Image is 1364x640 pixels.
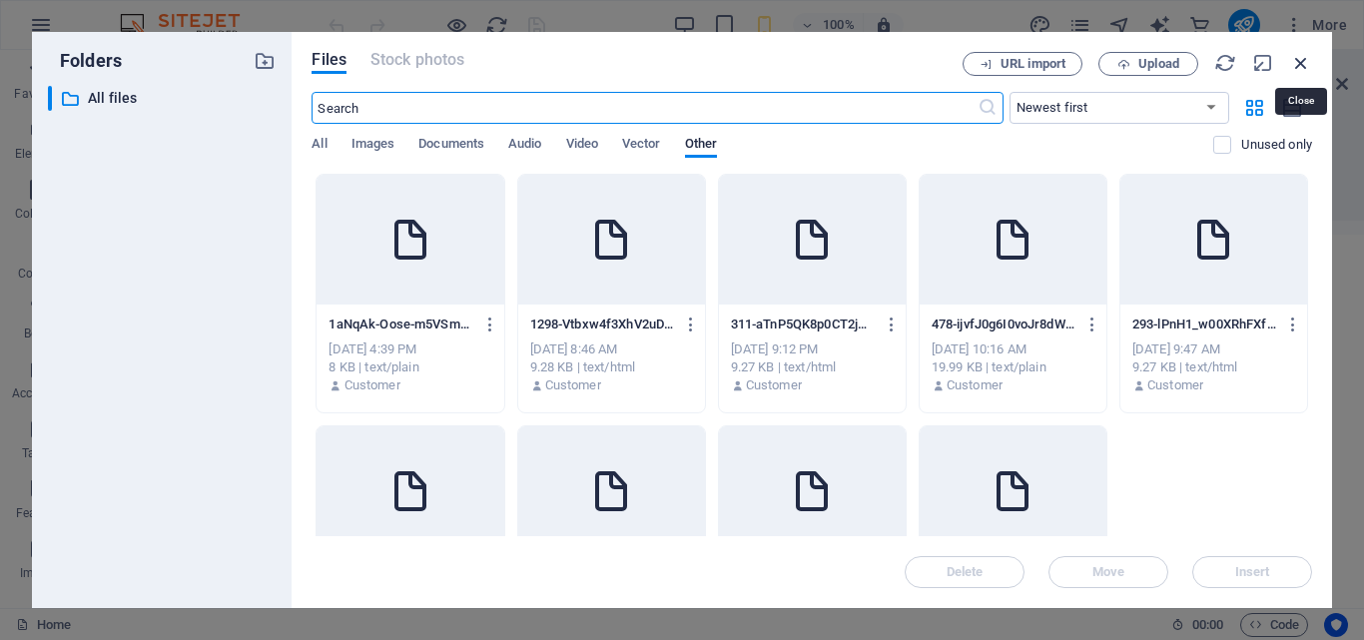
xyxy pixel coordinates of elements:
[746,376,802,394] p: Customer
[530,340,693,358] div: [DATE] 8:46 AM
[1132,358,1295,376] div: 9.27 KB | text/html
[1147,376,1203,394] p: Customer
[312,92,977,124] input: Search
[48,86,52,111] div: ​
[947,376,1003,394] p: Customer
[685,132,717,160] span: Other
[1132,340,1295,358] div: [DATE] 9:47 AM
[329,358,491,376] div: 8 KB | text/plain
[530,358,693,376] div: 9.28 KB | text/html
[1138,58,1179,70] span: Upload
[48,48,122,74] p: Folders
[622,132,661,160] span: Vector
[963,52,1082,76] button: URL import
[329,316,473,333] p: 1aNqAk-Oose-m5VSmcg5rLVyj0Ymw.txt
[731,316,876,333] p: 311-aTnP5QK8p0CT2jWSwY53Ow.html
[344,376,400,394] p: Customer
[1241,136,1312,154] p: Displays only files that are not in use on the website. Files added during this session can still...
[351,132,395,160] span: Images
[932,358,1094,376] div: 19.99 KB | text/plain
[1214,52,1236,74] i: Reload
[545,376,601,394] p: Customer
[329,340,491,358] div: [DATE] 4:39 PM
[312,132,327,160] span: All
[88,87,240,110] p: All files
[932,340,1094,358] div: [DATE] 10:16 AM
[1098,52,1198,76] button: Upload
[731,358,894,376] div: 9.27 KB | text/html
[508,132,541,160] span: Audio
[370,48,464,72] span: This file type is not supported by this element
[312,48,346,72] span: Files
[418,132,484,160] span: Documents
[1001,58,1065,70] span: URL import
[530,316,675,333] p: 1298-Vtbxw4f3XhV2uDfChXt7mw.html
[932,316,1076,333] p: 478-ijvfJ0g6I0voJr8dWiQIjA.txt
[1132,316,1277,333] p: 293-lPnH1_w00XRhFXfVJ0K3Kg.html
[566,132,598,160] span: Video
[254,50,276,72] i: Create new folder
[731,340,894,358] div: [DATE] 9:12 PM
